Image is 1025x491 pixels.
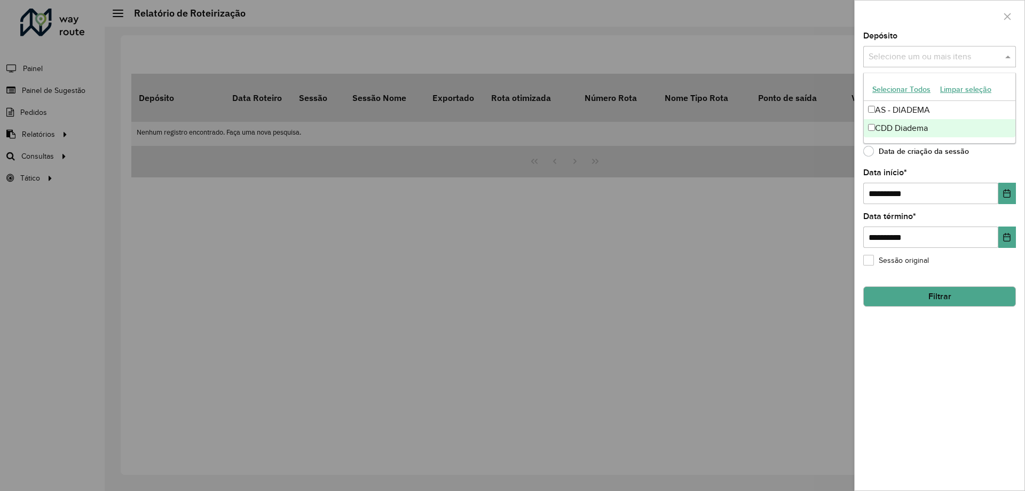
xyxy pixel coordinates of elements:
[998,183,1016,204] button: Choose Date
[868,81,935,98] button: Selecionar Todos
[864,101,1015,119] div: AS - DIADEMA
[863,210,916,223] label: Data término
[998,227,1016,248] button: Choose Date
[864,119,1015,137] div: CDD Diadema
[863,146,969,157] label: Data de criação da sessão
[863,286,1016,307] button: Filtrar
[863,73,1016,144] ng-dropdown-panel: Options list
[863,166,907,179] label: Data início
[935,81,996,98] button: Limpar seleção
[863,29,897,42] label: Depósito
[863,255,929,266] label: Sessão original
